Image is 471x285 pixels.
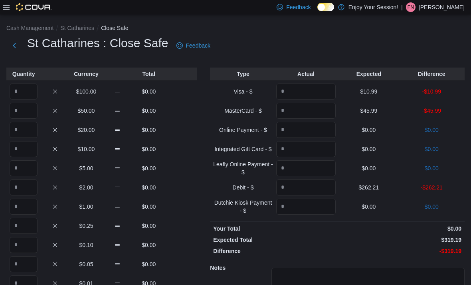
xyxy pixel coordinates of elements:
[72,241,100,249] p: $0.10
[276,179,336,195] input: Quantity
[72,145,100,153] p: $10.00
[213,145,273,153] p: Integrated Gift Card - $
[16,3,51,11] img: Cova
[213,247,336,255] p: Difference
[402,183,461,191] p: -$262.21
[6,24,465,34] nav: An example of EuiBreadcrumbs
[10,70,38,78] p: Quantity
[72,126,100,134] p: $20.00
[10,179,38,195] input: Quantity
[408,2,414,12] span: FN
[317,3,334,11] input: Dark Mode
[339,70,398,78] p: Expected
[10,218,38,234] input: Quantity
[401,2,403,12] p: |
[72,260,100,268] p: $0.05
[27,35,168,51] h1: St Catharines : Close Safe
[213,70,273,78] p: Type
[402,145,461,153] p: $0.00
[339,107,398,115] p: $45.99
[72,164,100,172] p: $5.00
[339,225,461,233] p: $0.00
[210,260,270,276] h5: Notes
[419,2,465,12] p: [PERSON_NAME]
[135,241,163,249] p: $0.00
[72,70,100,78] p: Currency
[72,88,100,96] p: $100.00
[402,107,461,115] p: -$45.99
[101,25,128,31] button: Close Safe
[276,70,336,78] p: Actual
[213,236,336,244] p: Expected Total
[135,164,163,172] p: $0.00
[135,183,163,191] p: $0.00
[406,2,416,12] div: Fabio Nocita
[402,88,461,96] p: -$10.99
[135,70,163,78] p: Total
[339,236,461,244] p: $319.19
[10,160,38,176] input: Quantity
[72,222,100,230] p: $0.25
[276,141,336,157] input: Quantity
[173,38,214,54] a: Feedback
[339,164,398,172] p: $0.00
[402,126,461,134] p: $0.00
[276,103,336,119] input: Quantity
[339,88,398,96] p: $10.99
[72,107,100,115] p: $50.00
[135,126,163,134] p: $0.00
[213,88,273,96] p: Visa - $
[402,70,461,78] p: Difference
[276,122,336,138] input: Quantity
[10,199,38,215] input: Quantity
[135,260,163,268] p: $0.00
[10,141,38,157] input: Quantity
[10,237,38,253] input: Quantity
[10,103,38,119] input: Quantity
[339,183,398,191] p: $262.21
[10,84,38,100] input: Quantity
[135,107,163,115] p: $0.00
[213,126,273,134] p: Online Payment - $
[186,42,210,50] span: Feedback
[135,145,163,153] p: $0.00
[339,203,398,211] p: $0.00
[317,11,318,12] span: Dark Mode
[10,122,38,138] input: Quantity
[213,225,336,233] p: Your Total
[276,84,336,100] input: Quantity
[6,25,53,31] button: Cash Management
[60,25,94,31] button: St Catharines
[402,203,461,211] p: $0.00
[72,203,100,211] p: $1.00
[135,203,163,211] p: $0.00
[213,107,273,115] p: MasterCard - $
[339,247,461,255] p: -$319.19
[348,2,398,12] p: Enjoy Your Session!
[213,160,273,176] p: Leafly Online Payment - $
[339,145,398,153] p: $0.00
[135,222,163,230] p: $0.00
[6,38,22,54] button: Next
[72,183,100,191] p: $2.00
[276,199,336,215] input: Quantity
[276,160,336,176] input: Quantity
[286,3,311,11] span: Feedback
[135,88,163,96] p: $0.00
[213,183,273,191] p: Debit - $
[339,126,398,134] p: $0.00
[402,164,461,172] p: $0.00
[10,256,38,272] input: Quantity
[213,199,273,215] p: Dutchie Kiosk Payment - $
